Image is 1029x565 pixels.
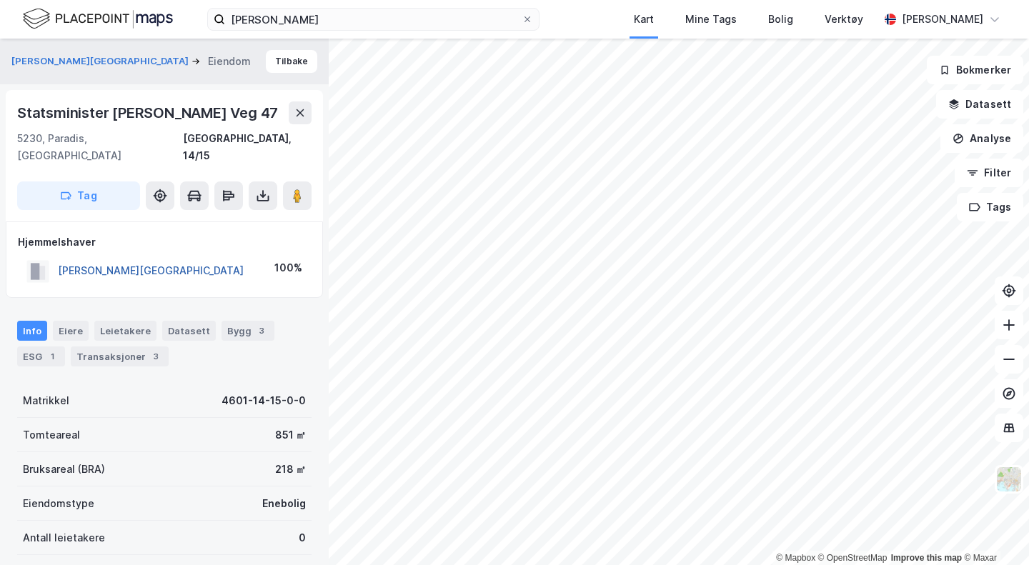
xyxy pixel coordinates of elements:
[23,426,80,444] div: Tomteareal
[995,466,1023,493] img: Z
[940,124,1023,153] button: Analyse
[23,461,105,478] div: Bruksareal (BRA)
[17,346,65,366] div: ESG
[262,495,306,512] div: Enebolig
[23,6,173,31] img: logo.f888ab2527a4732fd821a326f86c7f29.svg
[958,496,1029,565] div: Kontrollprogram for chat
[818,553,888,563] a: OpenStreetMap
[275,461,306,478] div: 218 ㎡
[17,101,281,124] div: Statsminister [PERSON_NAME] Veg 47
[955,159,1023,187] button: Filter
[825,11,863,28] div: Verktøy
[53,321,89,341] div: Eiere
[17,130,183,164] div: 5230, Paradis, [GEOGRAPHIC_DATA]
[45,349,59,364] div: 1
[634,11,654,28] div: Kart
[208,53,251,70] div: Eiendom
[183,130,312,164] div: [GEOGRAPHIC_DATA], 14/15
[149,349,163,364] div: 3
[266,50,317,73] button: Tilbake
[18,234,311,251] div: Hjemmelshaver
[902,11,983,28] div: [PERSON_NAME]
[23,392,69,409] div: Matrikkel
[225,9,522,30] input: Søk på adresse, matrikkel, gårdeiere, leietakere eller personer
[23,529,105,546] div: Antall leietakere
[776,553,815,563] a: Mapbox
[222,321,274,341] div: Bygg
[254,324,269,338] div: 3
[17,181,140,210] button: Tag
[274,259,302,276] div: 100%
[94,321,156,341] div: Leietakere
[222,392,306,409] div: 4601-14-15-0-0
[957,193,1023,221] button: Tags
[685,11,737,28] div: Mine Tags
[927,56,1023,84] button: Bokmerker
[71,346,169,366] div: Transaksjoner
[958,496,1029,565] iframe: Chat Widget
[936,90,1023,119] button: Datasett
[162,321,216,341] div: Datasett
[299,529,306,546] div: 0
[275,426,306,444] div: 851 ㎡
[891,553,962,563] a: Improve this map
[17,321,47,341] div: Info
[768,11,793,28] div: Bolig
[11,54,192,69] button: [PERSON_NAME][GEOGRAPHIC_DATA]
[23,495,94,512] div: Eiendomstype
